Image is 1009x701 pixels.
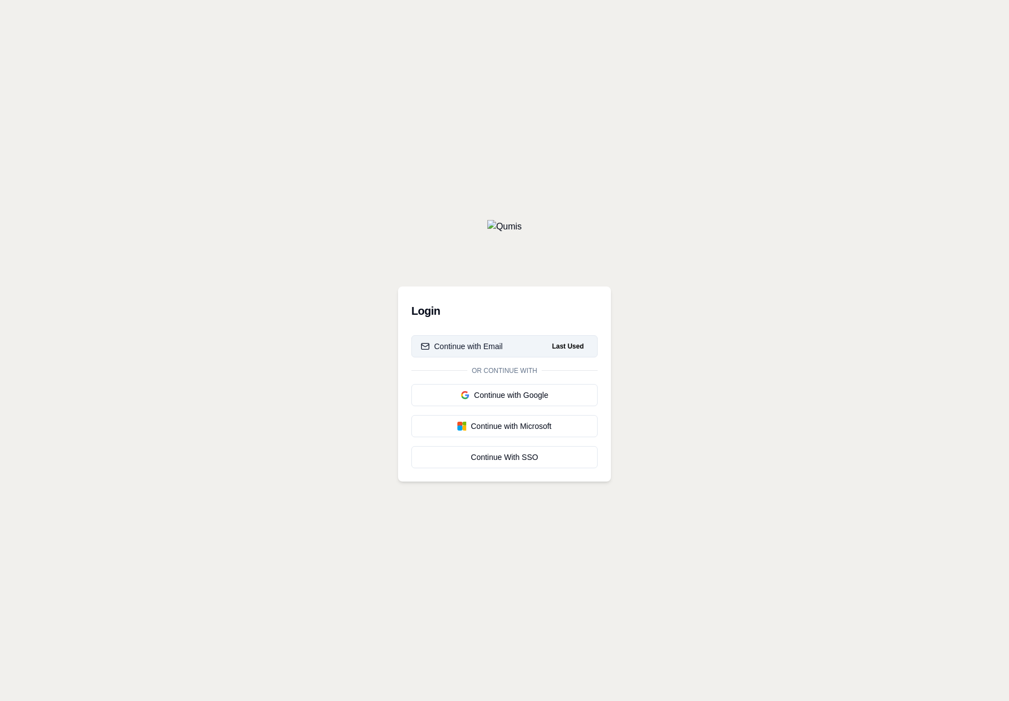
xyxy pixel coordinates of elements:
[421,390,588,401] div: Continue with Google
[421,452,588,463] div: Continue With SSO
[411,300,598,322] h3: Login
[487,220,522,233] img: Qumis
[411,415,598,437] button: Continue with Microsoft
[411,335,598,357] button: Continue with EmailLast Used
[411,384,598,406] button: Continue with Google
[467,366,542,375] span: Or continue with
[421,421,588,432] div: Continue with Microsoft
[411,446,598,468] a: Continue With SSO
[548,340,588,353] span: Last Used
[421,341,503,352] div: Continue with Email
